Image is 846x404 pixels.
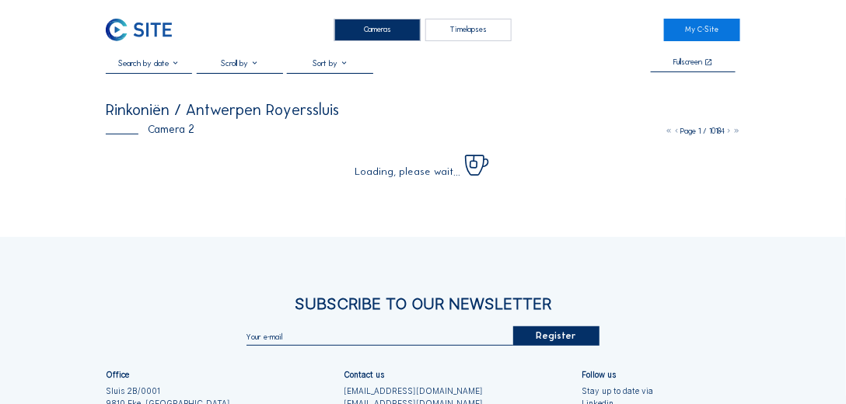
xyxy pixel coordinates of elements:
[246,332,513,342] input: Your e-mail
[106,371,129,378] div: Office
[344,385,483,397] a: [EMAIL_ADDRESS][DOMAIN_NAME]
[106,57,192,68] input: Search by date 󰅀
[582,371,616,378] div: Follow us
[680,126,725,136] span: Page 1 / 10184
[106,19,182,41] a: C-SITE Logo
[106,19,172,41] img: C-SITE Logo
[425,19,512,41] div: Timelapses
[106,102,339,117] div: Rinkoniën / Antwerpen Royerssluis
[355,166,460,176] span: Loading, please wait...
[334,19,421,41] div: Cameras
[664,19,740,41] a: My C-Site
[344,371,384,378] div: Contact us
[106,296,740,312] div: Subscribe to our newsletter
[674,58,703,67] div: Fullscreen
[513,326,600,345] div: Register
[106,124,194,135] div: Camera 2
